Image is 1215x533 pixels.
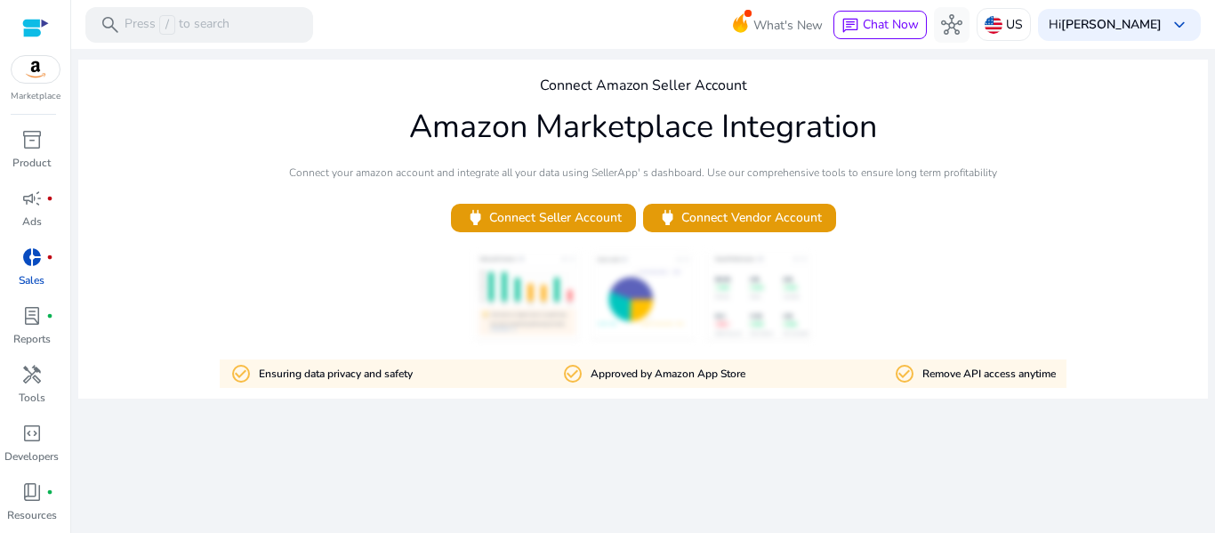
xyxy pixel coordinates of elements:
[19,390,45,406] p: Tools
[12,155,51,171] p: Product
[159,15,175,35] span: /
[657,207,822,228] span: Connect Vendor Account
[409,108,877,146] h1: Amazon Marketplace Integration
[13,331,51,347] p: Reports
[1061,16,1162,33] b: [PERSON_NAME]
[1049,19,1162,31] p: Hi
[21,129,43,150] span: inventory_2
[21,305,43,327] span: lab_profile
[46,195,53,202] span: fiber_manual_record
[894,363,915,384] mat-icon: check_circle_outline
[21,423,43,444] span: code_blocks
[934,7,970,43] button: hub
[46,254,53,261] span: fiber_manual_record
[1169,14,1190,36] span: keyboard_arrow_down
[125,15,229,35] p: Press to search
[863,16,919,33] span: Chat Now
[562,363,583,384] mat-icon: check_circle_outline
[753,10,823,41] span: What's New
[7,507,57,523] p: Resources
[19,272,44,288] p: Sales
[833,11,927,39] button: chatChat Now
[230,363,252,384] mat-icon: check_circle_outline
[591,366,745,383] p: Approved by Amazon App Store
[21,481,43,503] span: book_4
[21,364,43,385] span: handyman
[22,214,42,230] p: Ads
[21,246,43,268] span: donut_small
[540,77,747,94] h4: Connect Amazon Seller Account
[4,448,59,464] p: Developers
[46,312,53,319] span: fiber_manual_record
[465,207,486,228] span: power
[841,17,859,35] span: chat
[289,165,997,181] p: Connect your amazon account and integrate all your data using SellerApp' s dashboard. Use our com...
[451,204,636,232] button: powerConnect Seller Account
[100,14,121,36] span: search
[46,489,53,496] span: fiber_manual_record
[657,207,678,228] span: power
[985,16,1002,34] img: us.svg
[941,14,962,36] span: hub
[643,204,836,232] button: powerConnect Vendor Account
[465,207,622,228] span: Connect Seller Account
[21,188,43,209] span: campaign
[12,56,60,83] img: amazon.svg
[259,366,413,383] p: Ensuring data privacy and safety
[1006,9,1023,40] p: US
[11,90,60,103] p: Marketplace
[922,366,1056,383] p: Remove API access anytime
